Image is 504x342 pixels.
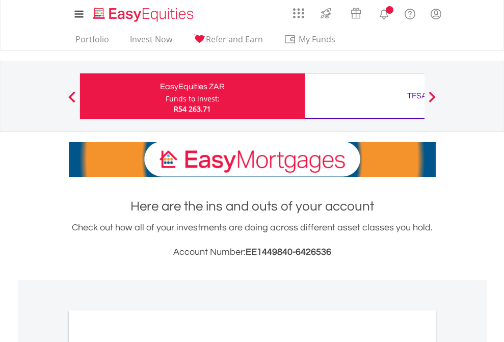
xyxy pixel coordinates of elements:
[286,3,311,19] a: AppsGrid
[71,34,113,50] a: Portfolio
[317,5,334,21] img: thrive-v2.svg
[397,3,423,23] a: FAQ's and Support
[91,6,198,23] img: EasyEquities_Logo.png
[89,3,198,23] a: Home page
[69,142,436,177] img: EasyMortage Promotion Banner
[69,245,436,259] h3: Account Number:
[189,34,267,50] a: Refer and Earn
[422,96,442,107] button: Next
[341,3,371,21] a: Vouchers
[86,80,299,94] div: EasyEquities ZAR
[371,3,397,23] a: Notifications
[174,104,211,114] span: R54 263.71
[206,34,263,45] span: Refer and Earn
[69,197,436,216] h1: Here are the ins and outs of your account
[126,34,176,50] a: Invest Now
[166,94,220,104] div: Funds to invest:
[246,247,331,257] span: EE1449840-6426536
[62,96,82,107] button: Previous
[69,221,436,259] div: Check out how all of your investments are doing across different asset classes you hold.
[348,5,364,21] img: vouchers-v2.svg
[284,33,351,46] span: My Funds
[293,8,304,19] img: grid-menu-icon.svg
[423,3,449,25] a: My Profile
